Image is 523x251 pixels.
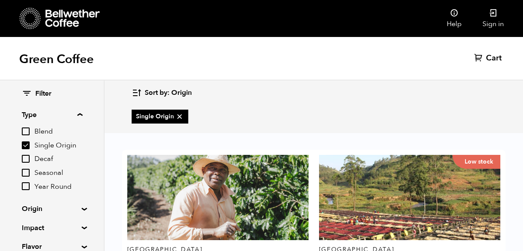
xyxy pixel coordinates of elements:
summary: Impact [22,223,82,233]
summary: Type [22,110,82,120]
button: Sort by: Origin [132,83,192,103]
summary: Origin [22,204,82,214]
a: Low stock [319,155,501,240]
span: Filter [35,89,51,99]
span: Blend [34,127,82,137]
input: Decaf [22,155,30,163]
p: Low stock [452,155,500,169]
span: Year Round [34,182,82,192]
span: Cart [486,53,502,64]
input: Seasonal [22,169,30,177]
input: Blend [22,127,30,135]
a: Cart [474,53,504,64]
span: Decaf [34,154,82,164]
span: Seasonal [34,168,82,178]
span: Sort by: Origin [145,88,192,98]
span: Single Origin [34,141,82,151]
input: Year Round [22,182,30,190]
span: Single Origin [136,112,184,121]
input: Single Origin [22,141,30,149]
h1: Green Coffee [19,51,94,67]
